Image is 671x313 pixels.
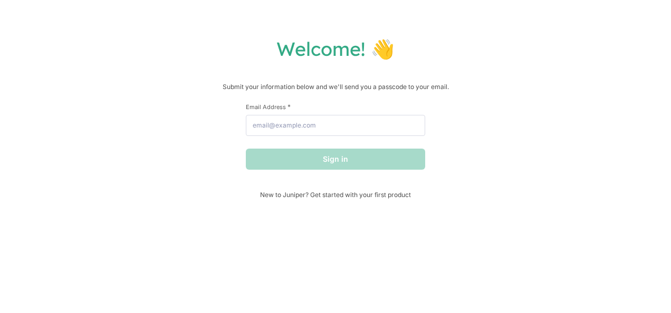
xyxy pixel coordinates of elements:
[11,82,660,92] p: Submit your information below and we'll send you a passcode to your email.
[246,103,425,111] label: Email Address
[11,37,660,61] h1: Welcome! 👋
[287,103,291,111] span: This field is required.
[246,115,425,136] input: email@example.com
[246,191,425,199] span: New to Juniper? Get started with your first product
